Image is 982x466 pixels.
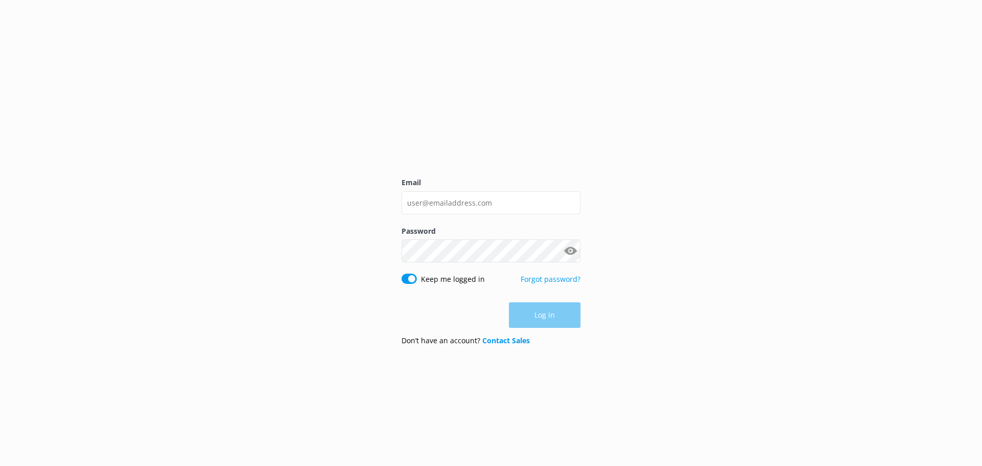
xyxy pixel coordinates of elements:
button: Show password [560,241,581,261]
a: Forgot password? [521,274,581,284]
label: Email [401,177,581,188]
label: Keep me logged in [421,274,485,285]
label: Password [401,226,581,237]
input: user@emailaddress.com [401,191,581,214]
p: Don’t have an account? [401,335,530,346]
a: Contact Sales [482,336,530,345]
